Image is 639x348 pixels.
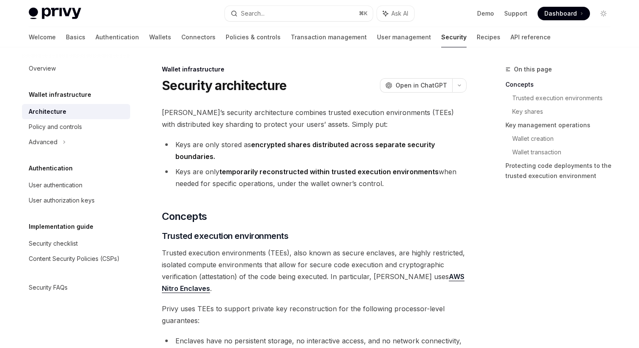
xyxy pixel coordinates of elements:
button: Search...⌘K [225,6,373,21]
a: Connectors [181,27,216,47]
span: ⌘ K [359,10,368,17]
li: Keys are only when needed for specific operations, under the wallet owner’s control. [162,166,467,189]
a: Demo [477,9,494,18]
a: Basics [66,27,85,47]
a: Transaction management [291,27,367,47]
span: Concepts [162,210,207,223]
div: Wallet infrastructure [162,65,467,74]
a: Trusted execution environments [512,91,617,105]
a: User authorization keys [22,193,130,208]
div: Policy and controls [29,122,82,132]
button: Toggle dark mode [597,7,610,20]
span: On this page [514,64,552,74]
a: Concepts [505,78,617,91]
button: Open in ChatGPT [380,78,452,93]
a: Policy and controls [22,119,130,134]
span: Trusted execution environments (TEEs), also known as secure enclaves, are highly restricted, isol... [162,247,467,294]
h5: Authentication [29,163,73,173]
div: Overview [29,63,56,74]
a: Authentication [96,27,139,47]
li: Keys are only stored as [162,139,467,162]
div: User authentication [29,180,82,190]
div: Architecture [29,107,66,117]
a: Policies & controls [226,27,281,47]
div: Security checklist [29,238,78,249]
a: Welcome [29,27,56,47]
img: light logo [29,8,81,19]
h5: Implementation guide [29,222,93,232]
a: API reference [511,27,551,47]
span: Dashboard [544,9,577,18]
span: [PERSON_NAME]’s security architecture combines trusted execution environments (TEEs) with distrib... [162,107,467,130]
a: Security FAQs [22,280,130,295]
div: Advanced [29,137,57,147]
a: Recipes [477,27,500,47]
a: Protecting code deployments to the trusted execution environment [505,159,617,183]
a: Overview [22,61,130,76]
a: Key shares [512,105,617,118]
a: Support [504,9,527,18]
button: Ask AI [377,6,414,21]
a: User authentication [22,178,130,193]
span: Ask AI [391,9,408,18]
a: Security [441,27,467,47]
a: Wallet transaction [512,145,617,159]
div: Search... [241,8,265,19]
h5: Wallet infrastructure [29,90,91,100]
a: Wallets [149,27,171,47]
a: User management [377,27,431,47]
a: Security checklist [22,236,130,251]
span: Privy uses TEEs to support private key reconstruction for the following processor-level guarantees: [162,303,467,326]
div: User authorization keys [29,195,95,206]
span: Trusted execution environments [162,230,288,242]
a: Wallet creation [512,132,617,145]
strong: temporarily reconstructed within trusted execution environments [219,167,439,176]
div: Security FAQs [29,282,68,293]
a: Dashboard [538,7,590,20]
a: Content Security Policies (CSPs) [22,251,130,266]
a: Architecture [22,104,130,119]
h1: Security architecture [162,78,287,93]
div: Content Security Policies (CSPs) [29,254,120,264]
span: Open in ChatGPT [396,81,447,90]
a: Key management operations [505,118,617,132]
strong: encrypted shares distributed across separate security boundaries. [175,140,435,161]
